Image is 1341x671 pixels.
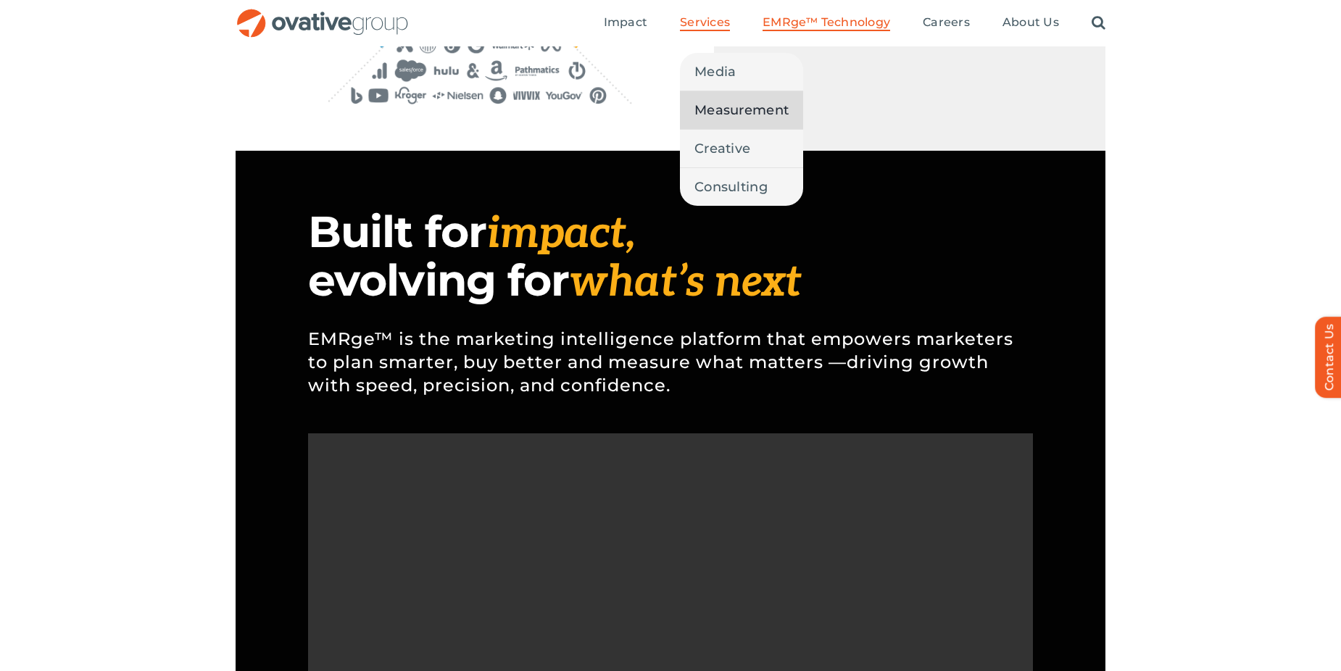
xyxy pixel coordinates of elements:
span: About Us [1002,15,1059,30]
a: Media [680,53,803,91]
span: Services [680,15,730,30]
span: Consulting [694,177,768,197]
a: Consulting [680,168,803,206]
a: Measurement [680,91,803,129]
span: Creative [694,138,750,159]
span: Measurement [694,100,789,120]
a: Impact [604,15,647,31]
a: Creative [680,130,803,167]
h1: Built for evolving for [308,209,1033,306]
span: impact, [486,208,635,260]
a: About Us [1002,15,1059,31]
span: EMRge™ Technology [763,15,890,30]
span: Impact [604,15,647,30]
a: EMRge™ Technology [763,15,890,31]
a: Services [680,15,730,31]
a: Search [1092,15,1105,31]
span: Careers [923,15,970,30]
span: what’s next [569,257,801,309]
a: OG_Full_horizontal_RGB [236,7,410,21]
p: EMRge™ is the marketing intelligence platform that empowers marketers to plan smarter, buy better... [308,306,1033,419]
span: Media [694,62,736,82]
a: Careers [923,15,970,31]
